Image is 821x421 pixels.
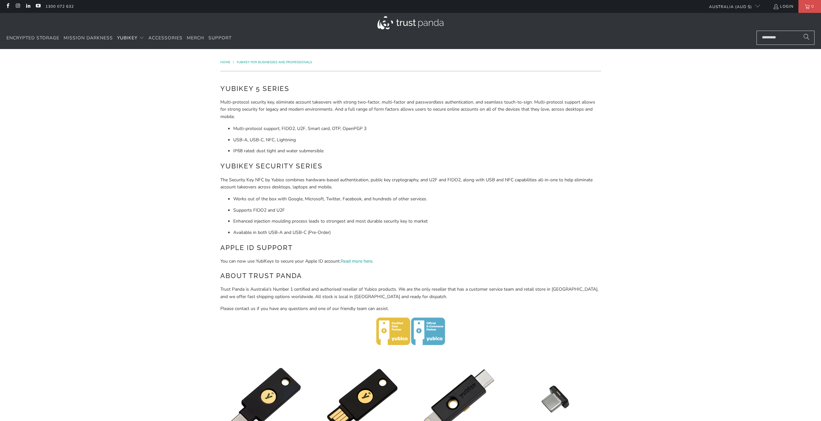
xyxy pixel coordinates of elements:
[236,60,312,65] a: YubiKey for Businesses and Professionals
[220,60,231,65] a: Home
[6,31,232,46] nav: Translation missing: en.navigation.header.main_nav
[220,176,601,191] p: The Security Key NFC by Yubico combines hardware-based authentication, public key cryptography, a...
[756,31,815,45] input: Search...
[233,147,601,155] li: IP68 rated: dust tight and water submersible
[233,60,234,65] span: /
[377,16,444,29] img: Trust Panda Australia
[117,31,144,46] summary: YubiKey
[208,31,232,46] a: Support
[220,99,601,120] p: Multi-protocol security key, eliminate account takeovers with strong two-factor, multi-factor and...
[64,35,113,41] span: Mission Darkness
[208,35,232,41] span: Support
[148,35,183,41] span: Accessories
[220,258,601,265] p: You can now use YubiKeys to secure your Apple ID account. .
[233,195,601,203] li: Works out of the box with Google, Microsoft, Twitter, Facebook, and hundreds of other services.
[35,4,41,9] a: Trust Panda Australia on YouTube
[187,35,204,41] span: Merch
[220,305,601,312] p: Please contact us if you have any questions and one of our friendly team can assist.
[220,286,601,300] p: Trust Panda is Australia's Number 1 certified and authorised reseller of Yubico products. We are ...
[5,4,10,9] a: Trust Panda Australia on Facebook
[25,4,31,9] a: Trust Panda Australia on LinkedIn
[233,125,601,132] li: Multi-protocol support; FIDO2, U2F, Smart card, OTP, OpenPGP 3
[233,218,601,225] li: Enhanced injection moulding process leads to strongest and most durable security key to market
[148,31,183,46] a: Accessories
[45,3,74,10] a: 1300 072 632
[233,207,601,214] li: Supports FIDO2 and U2F
[117,35,137,41] span: YubiKey
[798,31,815,45] button: Search
[6,31,59,46] a: Encrypted Storage
[233,229,601,236] li: Available in both USB-A and USB-C (Pre-Order)
[220,161,601,171] h2: YubiKey Security Series
[220,84,601,94] h2: YubiKey 5 Series
[773,3,794,10] a: Login
[220,243,601,253] h2: Apple ID Support
[220,271,601,281] h2: About Trust Panda
[15,4,20,9] a: Trust Panda Australia on Instagram
[6,35,59,41] span: Encrypted Storage
[220,60,230,65] span: Home
[187,31,204,46] a: Merch
[64,31,113,46] a: Mission Darkness
[341,258,372,264] a: Read more here
[233,136,601,144] li: USB-A, USB-C, NFC, Lightning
